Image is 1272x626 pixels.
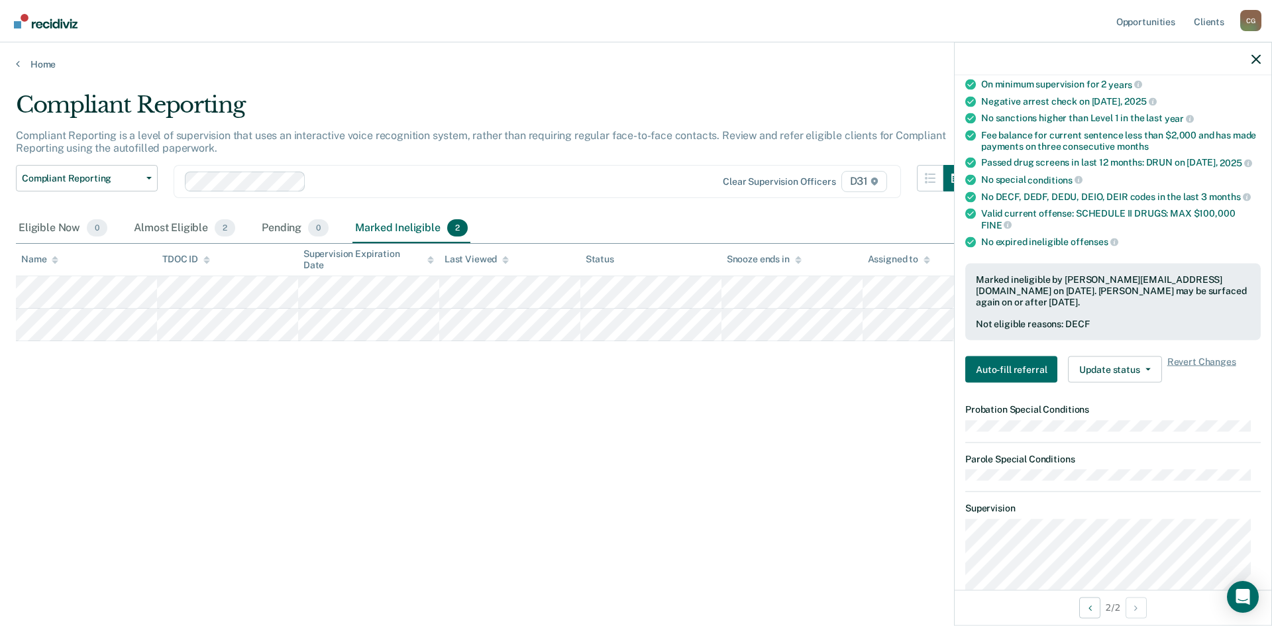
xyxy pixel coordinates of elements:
[1220,158,1251,168] span: 2025
[259,214,331,243] div: Pending
[981,95,1261,107] div: Negative arrest check on [DATE],
[16,58,1256,70] a: Home
[447,219,468,236] span: 2
[162,254,210,265] div: TDOC ID
[981,113,1261,125] div: No sanctions higher than Level 1 in the last
[868,254,930,265] div: Assigned to
[955,590,1271,625] div: 2 / 2
[976,274,1250,307] div: Marked ineligible by [PERSON_NAME][EMAIL_ADDRESS][DOMAIN_NAME] on [DATE]. [PERSON_NAME] may be su...
[1124,96,1156,107] span: 2025
[1079,597,1100,618] button: Previous Opportunity
[981,78,1261,90] div: On minimum supervision for 2
[1240,10,1261,31] div: C G
[981,157,1261,169] div: Passed drug screens in last 12 months: DRUN on [DATE],
[16,91,970,129] div: Compliant Reporting
[22,173,141,184] span: Compliant Reporting
[1165,113,1194,123] span: year
[981,129,1261,152] div: Fee balance for current sentence less than $2,000 and has made payments on three consecutive
[981,236,1261,248] div: No expired ineligible
[445,254,509,265] div: Last Viewed
[965,453,1261,464] dt: Parole Special Conditions
[21,254,58,265] div: Name
[965,356,1057,383] button: Auto-fill referral
[1071,236,1118,247] span: offenses
[841,171,887,192] span: D31
[1028,174,1082,185] span: conditions
[1227,581,1259,613] div: Open Intercom Messenger
[87,219,107,236] span: 0
[16,214,110,243] div: Eligible Now
[1167,356,1236,383] span: Revert Changes
[723,176,835,187] div: Clear supervision officers
[981,219,1012,230] span: FINE
[1240,10,1261,31] button: Profile dropdown button
[352,214,470,243] div: Marked Ineligible
[965,503,1261,514] dt: Supervision
[308,219,329,236] span: 0
[131,214,238,243] div: Almost Eligible
[16,129,945,154] p: Compliant Reporting is a level of supervision that uses an interactive voice recognition system, ...
[981,208,1261,231] div: Valid current offense: SCHEDULE II DRUGS: MAX $100,000
[1108,79,1142,89] span: years
[1117,140,1149,151] span: months
[981,191,1261,203] div: No DECF, DEDF, DEDU, DEIO, DEIR codes in the last 3
[586,254,614,265] div: Status
[727,254,802,265] div: Snooze ends in
[976,319,1250,330] div: Not eligible reasons: DECF
[1209,191,1251,202] span: months
[981,174,1261,185] div: No special
[1068,356,1161,383] button: Update status
[14,14,78,28] img: Recidiviz
[303,248,434,271] div: Supervision Expiration Date
[965,404,1261,415] dt: Probation Special Conditions
[215,219,235,236] span: 2
[965,356,1063,383] a: Navigate to form link
[1126,597,1147,618] button: Next Opportunity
